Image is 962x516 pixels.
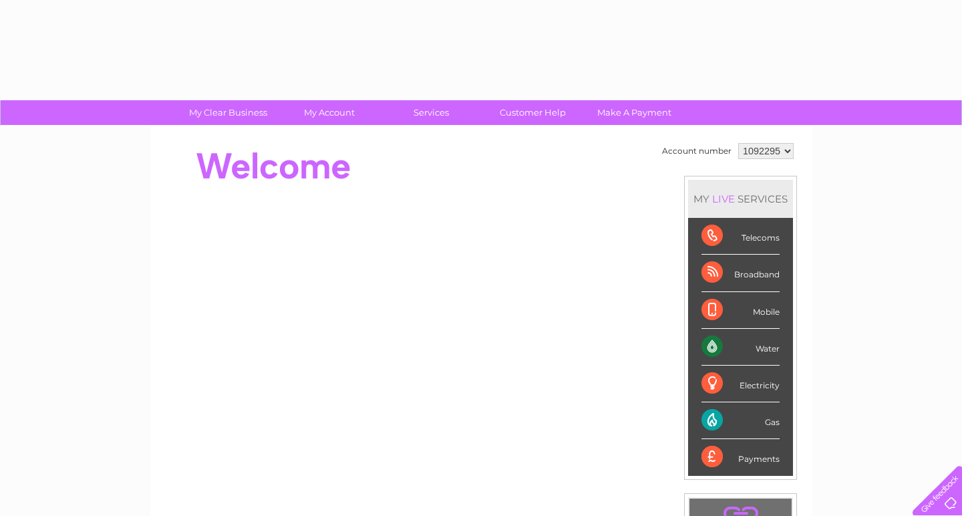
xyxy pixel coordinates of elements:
[701,402,780,439] div: Gas
[579,100,689,125] a: Make A Payment
[701,292,780,329] div: Mobile
[701,366,780,402] div: Electricity
[173,100,283,125] a: My Clear Business
[659,140,735,162] td: Account number
[478,100,588,125] a: Customer Help
[701,218,780,255] div: Telecoms
[275,100,385,125] a: My Account
[376,100,486,125] a: Services
[709,192,738,205] div: LIVE
[701,329,780,366] div: Water
[701,439,780,475] div: Payments
[688,180,793,218] div: MY SERVICES
[701,255,780,291] div: Broadband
